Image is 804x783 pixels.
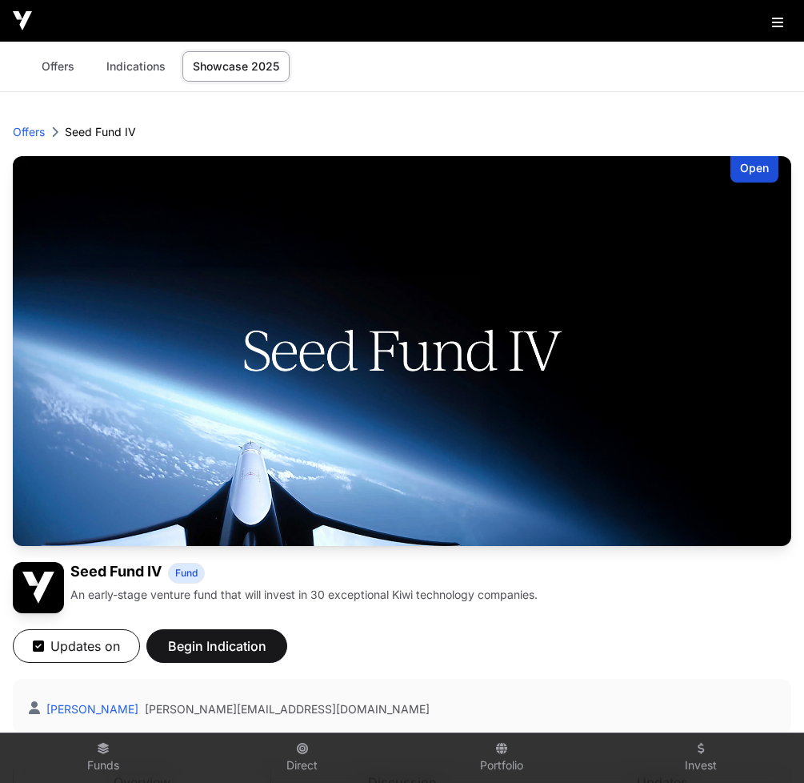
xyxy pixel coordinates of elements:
img: Icehouse Ventures Logo [13,11,32,30]
img: Seed Fund IV [13,562,64,613]
h1: Seed Fund IV [70,562,162,584]
a: Portfolio [409,737,595,780]
span: Begin Indication [166,636,267,656]
a: Offers [13,124,45,140]
a: Begin Indication [146,645,287,661]
p: An early-stage venture fund that will invest in 30 exceptional Kiwi technology companies. [70,587,538,603]
a: Showcase 2025 [182,51,290,82]
span: Fund [175,567,198,580]
img: Seed Fund IV [13,156,791,546]
a: Invest [608,737,794,780]
iframe: Chat Widget [724,706,804,783]
button: Begin Indication [146,629,287,663]
div: Open [730,156,778,183]
a: [PERSON_NAME][EMAIL_ADDRESS][DOMAIN_NAME] [145,701,430,717]
a: Offers [26,51,90,82]
a: Direct [209,737,395,780]
a: Indications [96,51,176,82]
button: Updates on [13,629,140,663]
p: Seed Fund IV [65,124,136,140]
a: [PERSON_NAME] [43,702,138,716]
a: Funds [10,737,196,780]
